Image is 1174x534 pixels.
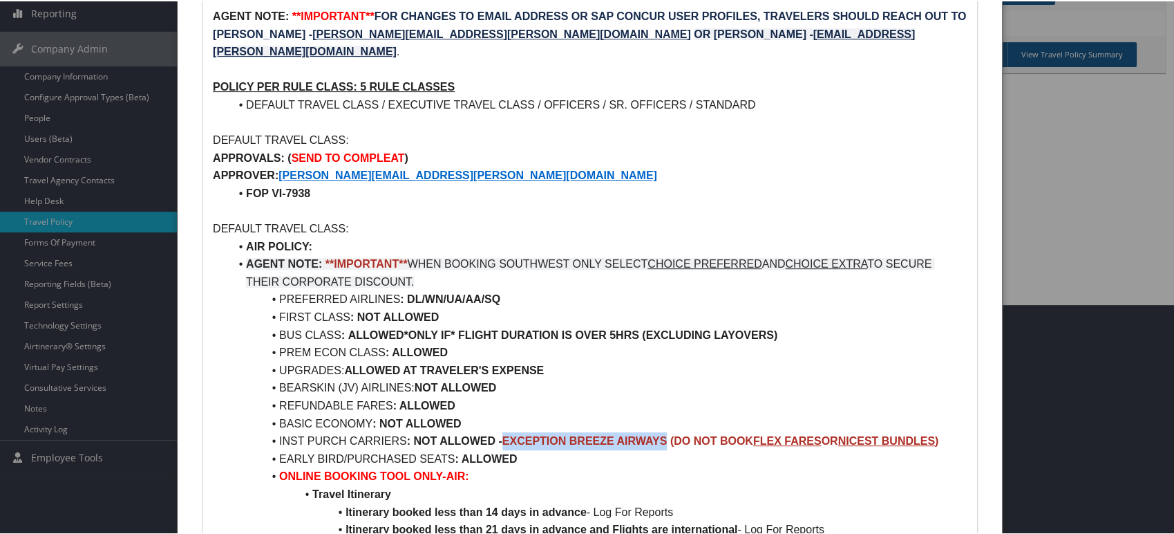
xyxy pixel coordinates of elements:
[372,416,461,428] strong: : NOT ALLOWED
[229,396,967,414] li: REFUNDABLE FARES
[350,310,439,322] strong: : NOT ALLOWED
[246,239,312,251] strong: AIR POLICY:
[229,289,967,307] li: PREFERRED AIRLINES
[229,449,967,467] li: EARLY BIRD/PURCHASED SEATS
[345,505,587,517] strong: Itinerary booked less than 14 days in advance
[415,380,497,392] strong: NOT ALLOWED
[407,434,502,445] strong: : NOT ALLOWED -
[229,431,967,449] li: INST PURCH CARRIERS
[213,130,967,148] p: DEFAULT TRAVEL CLASS:
[455,452,517,463] strong: : ALLOWED
[292,151,405,163] strong: SEND TO COMPLEAT
[404,328,778,340] strong: *ONLY IF* FLIGHT DURATION IS OVER 5HRS (EXCLUDING LAYOVERS)
[229,360,967,378] li: UPGRADES:
[229,342,967,360] li: PREM ECON CLASS
[229,307,967,325] li: FIRST CLASS
[213,168,278,180] strong: APPROVER:
[348,328,404,340] strong: ALLOWED
[278,168,657,180] a: [PERSON_NAME][EMAIL_ADDRESS][PERSON_NAME][DOMAIN_NAME]
[647,257,761,268] u: CHOICE PREFERRED
[762,257,786,268] span: AND
[246,257,322,268] strong: AGENT NOTE:
[837,434,934,445] u: NICEST BUNDLES
[279,469,468,481] strong: ONLINE BOOKING TOOL ONLY-AIR:
[400,292,500,304] strong: : DL/WN/UA/AA/SQ
[213,27,312,39] strong: [PERSON_NAME] -
[753,434,822,445] u: FLEX FARES
[344,363,544,375] strong: ALLOWED AT TRAVELER'S EXPENSE
[312,487,391,499] strong: Travel Itinerary
[213,24,967,59] p: .
[213,219,967,237] p: DEFAULT TRAVEL CLASS:
[404,151,408,163] strong: )
[312,27,691,39] a: [PERSON_NAME][EMAIL_ADDRESS][PERSON_NAME][DOMAIN_NAME]
[229,378,967,396] li: BEARSKIN (JV) AIRLINES:
[229,502,967,520] li: - Log For Reports
[213,151,285,163] strong: APPROVALS:
[229,95,967,113] li: DEFAULT TRAVEL CLASS / EXECUTIVE TRAVEL CLASS / OFFICERS / SR. OFFICERS / STANDARD
[502,434,938,445] strong: EXCEPTION BREEZE AIRWAYS (DO NOT BOOK OR )
[386,345,448,357] strong: : ALLOWED
[287,151,291,163] strong: (
[375,9,967,21] strong: FOR CHANGES TO EMAIL ADDRESS OR SAP CONCUR USER PROFILES, TRAVELERS SHOULD REACH OUT TO
[229,325,967,343] li: BUS CLASS
[694,27,813,39] strong: OR [PERSON_NAME] -
[408,257,648,268] span: WHEN BOOKING SOUTHWEST ONLY SELECT
[213,80,455,91] u: POLICY PER RULE CLASS: 5 RULE CLASSES
[246,257,934,286] span: TO SECURE THEIR CORPORATE DISCOUNT.
[213,9,289,21] strong: AGENT NOTE:
[229,414,967,432] li: BASIC ECONOMY
[246,186,310,198] strong: FOP VI-7938
[345,522,737,534] strong: Itinerary booked less than 21 days in advance and Flights are international
[785,257,867,268] u: CHOICE EXTRA
[341,328,345,340] strong: :
[393,398,455,410] strong: : ALLOWED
